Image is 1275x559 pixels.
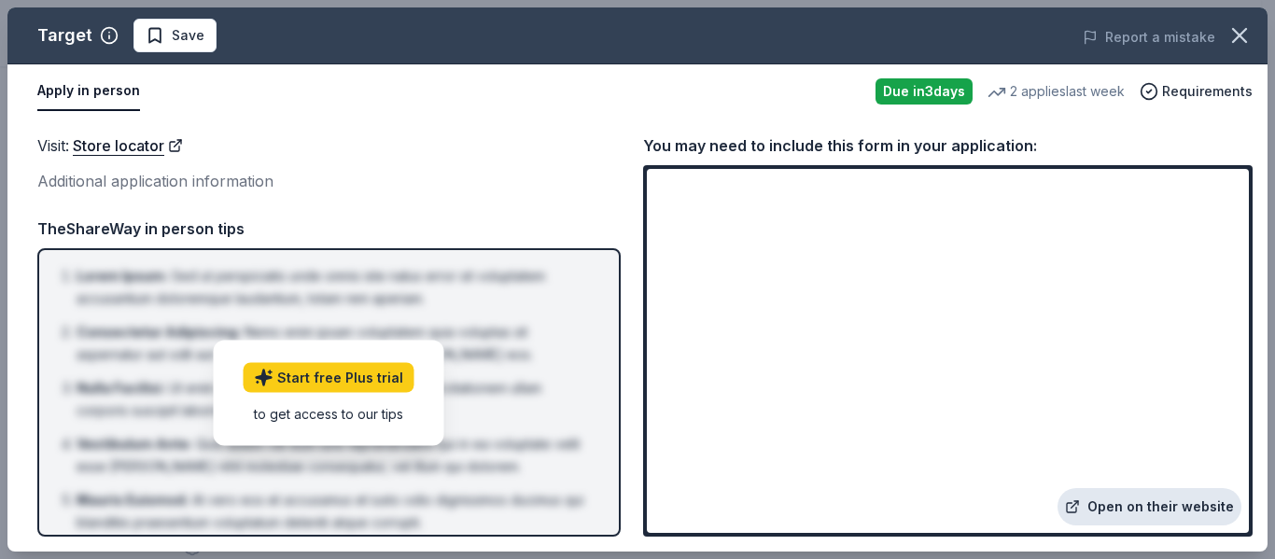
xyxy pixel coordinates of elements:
[37,169,621,193] div: Additional application information
[876,78,973,105] div: Due in 3 days
[77,321,593,366] li: Nemo enim ipsam voluptatem quia voluptas sit aspernatur aut odit aut fugit, sed quia consequuntur...
[77,377,593,422] li: Ut enim ad minima veniam, quis nostrum exercitationem ullam corporis suscipit laboriosam, nisi ut...
[37,72,140,111] button: Apply in person
[1083,26,1215,49] button: Report a mistake
[77,489,593,534] li: At vero eos et accusamus et iusto odio dignissimos ducimus qui blanditiis praesentium voluptatum ...
[1162,80,1253,103] span: Requirements
[988,80,1125,103] div: 2 applies last week
[37,217,621,241] div: TheShareWay in person tips
[1058,488,1241,525] a: Open on their website
[77,436,192,452] span: Vestibulum Ante :
[172,24,204,47] span: Save
[77,324,241,340] span: Consectetur Adipiscing :
[37,133,621,158] div: Visit :
[643,133,1253,158] div: You may need to include this form in your application:
[77,265,593,310] li: Sed ut perspiciatis unde omnis iste natus error sit voluptatem accusantium doloremque laudantium,...
[244,403,414,423] div: to get access to our tips
[244,362,414,392] a: Start free Plus trial
[77,492,189,508] span: Mauris Euismod :
[133,19,217,52] button: Save
[37,21,92,50] div: Target
[77,380,165,396] span: Nulla Facilisi :
[77,433,593,478] li: Quis autem vel eum iure reprehenderit qui in ea voluptate velit esse [PERSON_NAME] nihil molestia...
[1140,80,1253,103] button: Requirements
[73,133,183,158] a: Store locator
[77,268,168,284] span: Lorem Ipsum :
